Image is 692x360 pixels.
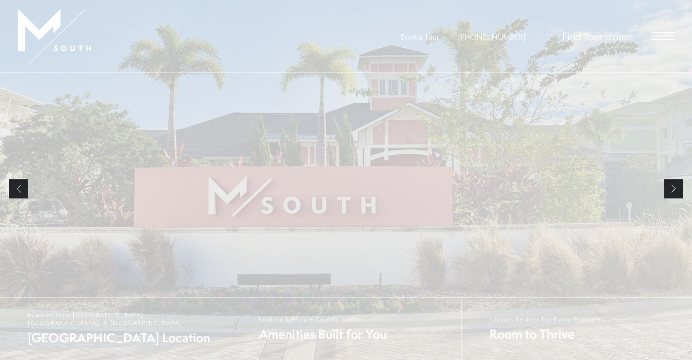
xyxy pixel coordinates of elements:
[18,9,91,64] img: MSouth
[458,31,525,42] span: [PHONE_NUMBER]
[490,315,601,323] span: Layouts Perfect For Every Lifestyle
[651,32,674,40] button: Open Menu
[562,29,632,43] a: Find Your Home
[231,298,461,360] a: Modern Lifestyle Centric Spaces
[461,298,692,360] a: Layouts Perfect For Every Lifestyle
[259,325,387,343] span: Amenities Built for You
[664,179,683,198] a: Next
[259,315,387,323] span: Modern Lifestyle Centric Spaces
[400,31,439,42] a: Book a Tour
[28,329,222,346] span: [GEOGRAPHIC_DATA] Location
[28,311,222,327] span: Minutes from [GEOGRAPHIC_DATA], [GEOGRAPHIC_DATA], & [GEOGRAPHIC_DATA]
[9,179,28,198] a: Previous
[458,31,525,42] a: Call Us at 813-570-8014
[490,325,601,343] span: Room to Thrive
